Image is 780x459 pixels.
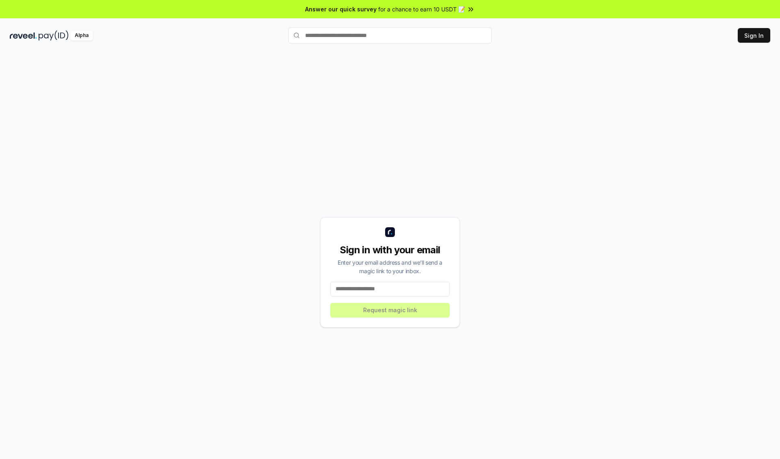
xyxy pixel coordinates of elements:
img: reveel_dark [10,30,37,41]
span: for a chance to earn 10 USDT 📝 [378,5,465,13]
div: Enter your email address and we’ll send a magic link to your inbox. [330,258,450,275]
div: Sign in with your email [330,244,450,257]
button: Sign In [738,28,770,43]
img: pay_id [39,30,69,41]
div: Alpha [70,30,93,41]
span: Answer our quick survey [305,5,377,13]
img: logo_small [385,227,395,237]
